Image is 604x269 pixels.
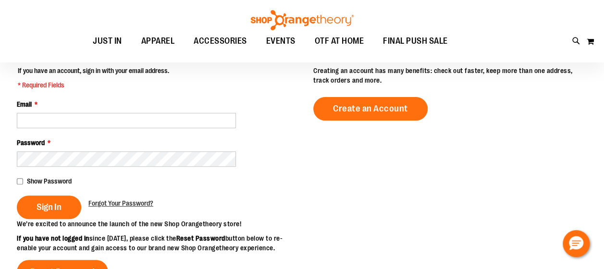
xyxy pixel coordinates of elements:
span: APPAREL [141,30,175,52]
span: EVENTS [266,30,296,52]
span: Email [17,100,32,108]
a: APPAREL [132,30,185,52]
span: * Required Fields [18,80,169,90]
span: FINAL PUSH SALE [383,30,448,52]
a: FINAL PUSH SALE [373,30,457,52]
a: Create an Account [313,97,428,121]
button: Sign In [17,196,81,219]
span: Show Password [27,177,72,185]
a: ACCESSORIES [184,30,257,52]
a: JUST IN [83,30,132,52]
p: We’re excited to announce the launch of the new Shop Orangetheory store! [17,219,302,229]
span: JUST IN [93,30,122,52]
img: Shop Orangetheory [249,10,355,30]
span: Sign In [37,202,62,212]
legend: If you have an account, sign in with your email address. [17,66,170,90]
a: Forgot Your Password? [88,198,153,208]
strong: If you have not logged in [17,234,89,242]
p: since [DATE], please click the button below to re-enable your account and gain access to our bran... [17,233,302,253]
span: Create an Account [333,103,408,114]
strong: Reset Password [176,234,225,242]
span: ACCESSORIES [194,30,247,52]
a: EVENTS [257,30,305,52]
span: OTF AT HOME [315,30,364,52]
p: Creating an account has many benefits: check out faster, keep more than one address, track orders... [313,66,587,85]
button: Hello, have a question? Let’s chat. [563,230,590,257]
span: Forgot Your Password? [88,199,153,207]
span: Password [17,139,45,147]
a: OTF AT HOME [305,30,374,52]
